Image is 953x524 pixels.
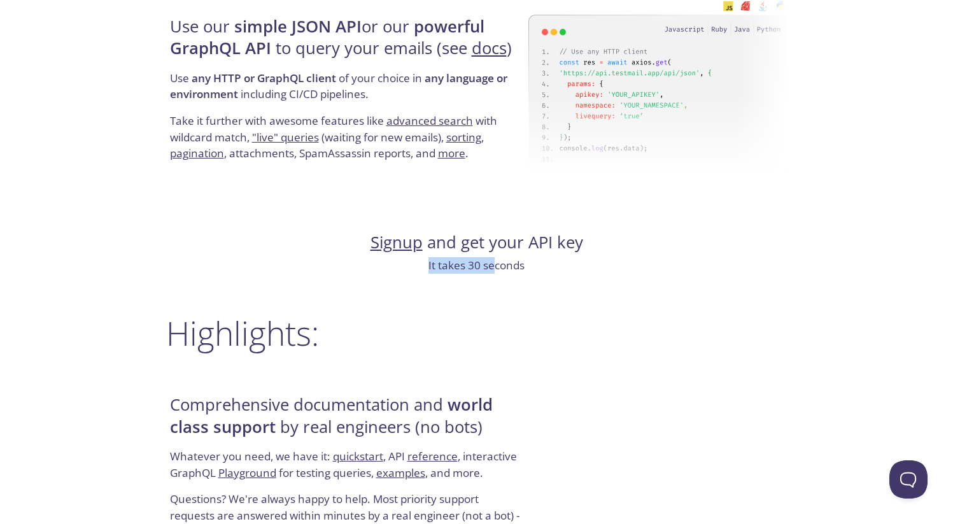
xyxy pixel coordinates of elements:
h4: Comprehensive documentation and by real engineers (no bots) [170,394,525,448]
a: sorting [446,130,481,145]
strong: powerful GraphQL API [170,15,484,59]
strong: any language or environment [170,71,507,102]
a: pagination [170,146,224,160]
a: "live" queries [252,130,319,145]
strong: world class support [170,393,493,437]
p: Take it further with awesome features like with wildcard match, (waiting for new emails), , , att... [170,113,525,162]
a: more [438,146,465,160]
iframe: Help Scout Beacon - Open [889,460,928,499]
a: reference [407,449,458,464]
p: It takes 30 seconds [166,257,787,274]
a: Signup [371,231,423,253]
h2: Highlights: [166,314,787,352]
strong: any HTTP or GraphQL client [192,71,336,85]
strong: simple JSON API [234,15,362,38]
a: examples [376,465,425,480]
h4: Use our or our to query your emails (see ) [170,16,525,70]
p: Use of your choice in including CI/CD pipelines. [170,70,525,113]
p: Whatever you need, we have it: , API , interactive GraphQL for testing queries, , and more. [170,448,525,491]
a: advanced search [386,113,473,128]
a: quickstart [333,449,383,464]
a: docs [472,37,507,59]
h4: and get your API key [166,232,787,253]
a: Playground [218,465,276,480]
